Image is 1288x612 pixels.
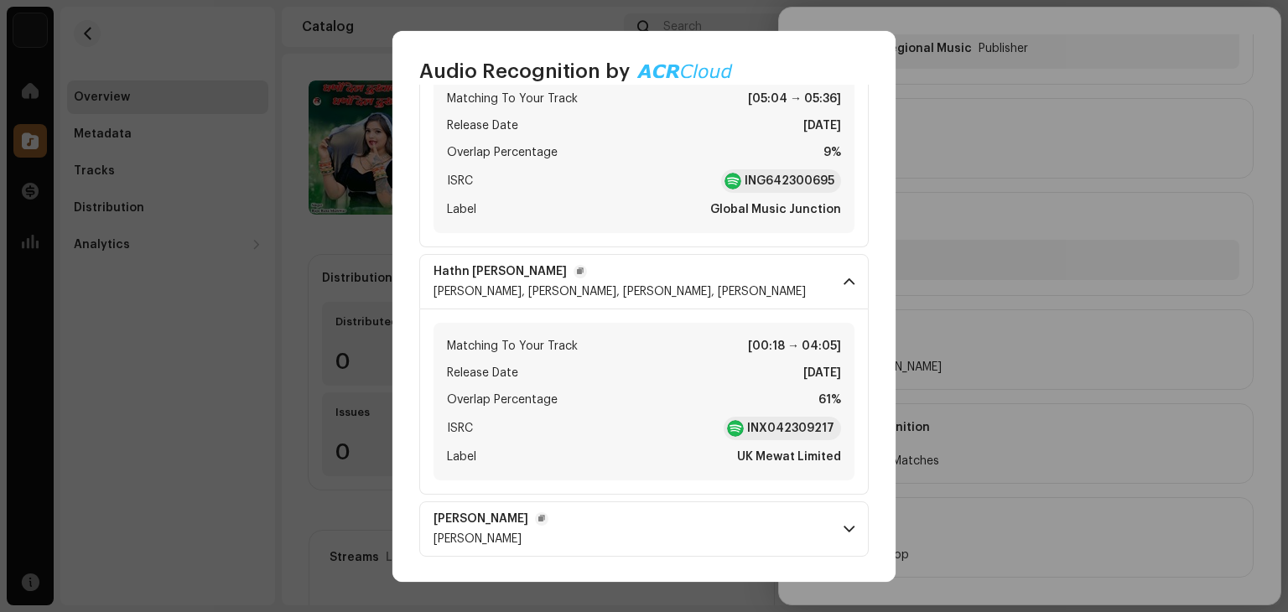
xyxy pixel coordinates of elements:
strong: UK Mewat Limited [737,447,841,467]
strong: [PERSON_NAME] [434,512,528,526]
strong: [DATE] [803,363,841,383]
span: Overlap Percentage [447,143,558,163]
strong: [00:18 → 04:05] [748,336,841,356]
span: ISRC [447,171,473,191]
strong: [DATE] [803,116,841,136]
p-accordion-header: [PERSON_NAME][PERSON_NAME] [419,501,869,557]
strong: 61% [818,390,841,410]
span: Label [447,447,476,467]
span: Overlap Percentage [447,390,558,410]
span: Hathn Lu Chudi Laungi [434,265,806,278]
p-accordion-header: Hathn [PERSON_NAME][PERSON_NAME], [PERSON_NAME], [PERSON_NAME], [PERSON_NAME] [419,254,869,309]
span: Matching To Your Track [447,336,578,356]
span: Hathan Lu Chudi Laungi [434,512,548,526]
strong: [05:04 → 05:36] [748,89,841,109]
strong: Global Music Junction [710,200,841,220]
span: Release Date [447,116,518,136]
strong: ING642300695 [745,173,834,189]
p-accordion-content: Hathn [PERSON_NAME][PERSON_NAME], [PERSON_NAME], [PERSON_NAME], [PERSON_NAME] [419,309,869,495]
span: Sahin Khan [434,533,522,545]
span: Label [447,200,476,220]
span: Release Date [447,363,518,383]
span: Audio Recognition by [419,58,630,85]
strong: Hathn [PERSON_NAME] [434,265,567,278]
span: Matching To Your Track [447,89,578,109]
strong: INX042309217 [747,420,834,437]
span: ISRC [447,418,473,438]
p-accordion-content: [PERSON_NAME] [419,62,869,247]
strong: 9% [823,143,841,163]
span: Aslam Mewati, Asmeena Mewati, Apsana, Sahin Khan Mewati [434,286,806,298]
